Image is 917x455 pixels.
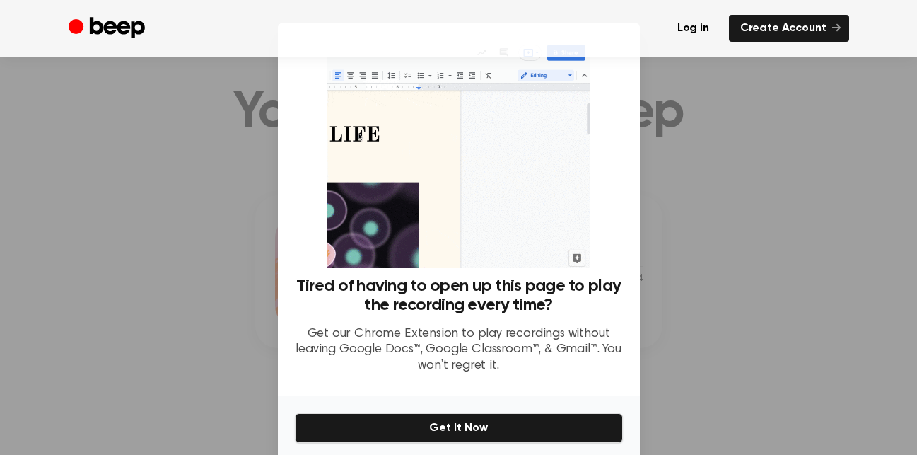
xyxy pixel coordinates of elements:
[295,413,623,443] button: Get It Now
[69,15,148,42] a: Beep
[666,15,720,42] a: Log in
[295,277,623,315] h3: Tired of having to open up this page to play the recording every time?
[327,40,590,268] img: Beep extension in action
[295,326,623,374] p: Get our Chrome Extension to play recordings without leaving Google Docs™, Google Classroom™, & Gm...
[729,15,849,42] a: Create Account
